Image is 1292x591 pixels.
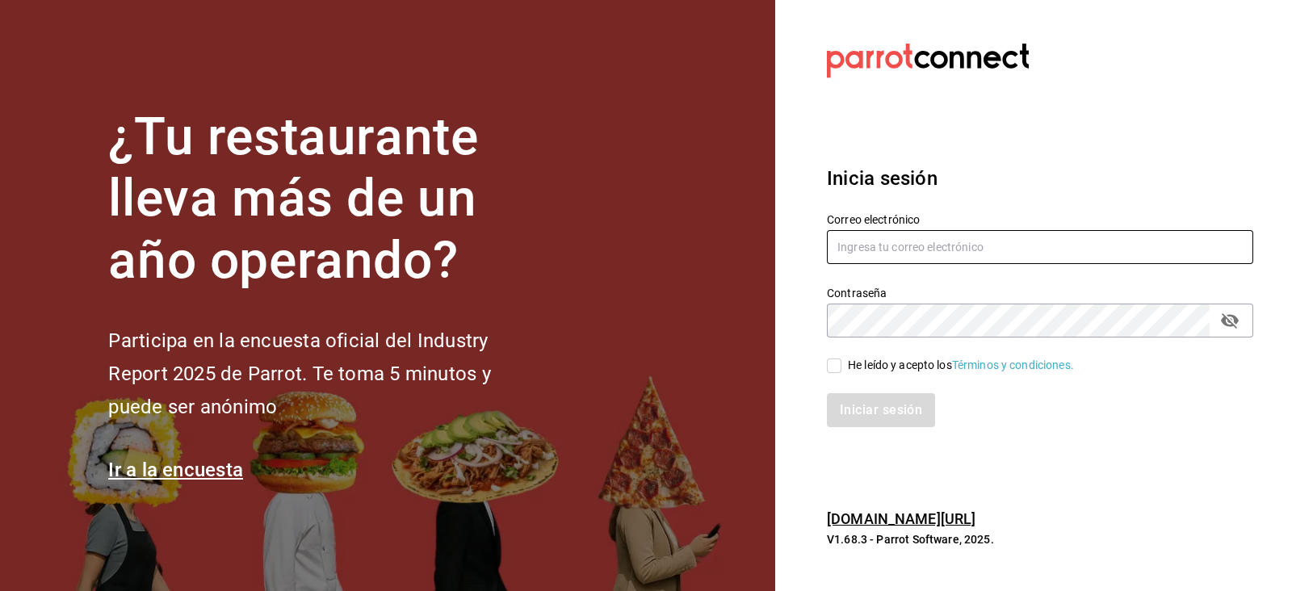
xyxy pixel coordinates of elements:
[827,287,1253,298] label: Contraseña
[952,358,1074,371] a: Términos y condiciones.
[108,459,243,481] a: Ir a la encuesta
[827,230,1253,264] input: Ingresa tu correo electrónico
[1216,307,1244,334] button: passwordField
[827,164,1253,193] h3: Inicia sesión
[108,325,544,423] h2: Participa en la encuesta oficial del Industry Report 2025 de Parrot. Te toma 5 minutos y puede se...
[108,107,544,292] h1: ¿Tu restaurante lleva más de un año operando?
[827,213,1253,224] label: Correo electrónico
[827,510,975,527] a: [DOMAIN_NAME][URL]
[848,357,1074,374] div: He leído y acepto los
[827,531,1253,547] p: V1.68.3 - Parrot Software, 2025.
